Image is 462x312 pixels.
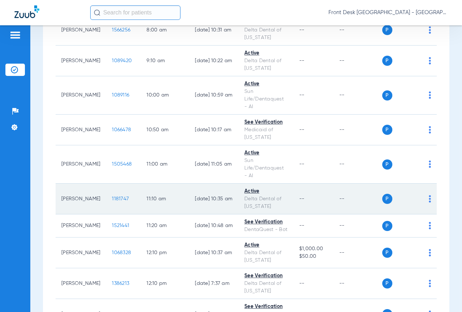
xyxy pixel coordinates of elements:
[94,9,100,16] img: Search Icon
[112,196,129,201] span: 1181747
[189,76,239,115] td: [DATE] 10:59 AM
[244,272,288,280] div: See Verification
[382,159,392,170] span: P
[189,115,239,145] td: [DATE] 10:17 AM
[244,126,288,141] div: Medicaid of [US_STATE]
[299,127,305,132] span: --
[244,88,288,111] div: Sun Life/Dentaquest - AI
[429,91,431,99] img: group-dot-blue.svg
[334,46,382,76] td: --
[56,76,106,115] td: [PERSON_NAME]
[14,5,39,18] img: Zuub Logo
[429,26,431,34] img: group-dot-blue.svg
[334,268,382,299] td: --
[334,76,382,115] td: --
[56,145,106,184] td: [PERSON_NAME]
[141,268,189,299] td: 12:10 PM
[244,149,288,157] div: Active
[56,184,106,214] td: [PERSON_NAME]
[189,268,239,299] td: [DATE] 7:37 AM
[112,162,132,167] span: 1505468
[244,80,288,88] div: Active
[382,278,392,289] span: P
[189,238,239,268] td: [DATE] 10:37 AM
[112,93,129,98] span: 1089116
[141,214,189,238] td: 11:20 AM
[429,249,431,256] img: group-dot-blue.svg
[244,242,288,249] div: Active
[299,196,305,201] span: --
[90,5,180,20] input: Search for patients
[382,221,392,231] span: P
[56,115,106,145] td: [PERSON_NAME]
[244,226,288,234] div: DentaQuest - Bot
[141,15,189,46] td: 8:00 AM
[112,250,131,255] span: 1068328
[382,90,392,101] span: P
[112,281,129,286] span: 1386213
[244,303,288,311] div: See Verification
[382,248,392,258] span: P
[189,184,239,214] td: [DATE] 10:35 AM
[429,161,431,168] img: group-dot-blue.svg
[299,223,305,228] span: --
[334,238,382,268] td: --
[141,115,189,145] td: 10:50 AM
[189,15,239,46] td: [DATE] 10:31 AM
[382,25,392,35] span: P
[9,31,21,39] img: hamburger-icon
[299,162,305,167] span: --
[244,57,288,72] div: Delta Dental of [US_STATE]
[56,15,106,46] td: [PERSON_NAME]
[112,223,129,228] span: 1521441
[112,58,132,63] span: 1089420
[334,214,382,238] td: --
[382,56,392,66] span: P
[299,253,328,260] span: $50.00
[429,222,431,229] img: group-dot-blue.svg
[189,46,239,76] td: [DATE] 10:22 AM
[244,188,288,195] div: Active
[244,119,288,126] div: See Verification
[429,126,431,133] img: group-dot-blue.svg
[244,249,288,264] div: Delta Dental of [US_STATE]
[382,125,392,135] span: P
[244,218,288,226] div: See Verification
[328,9,448,16] span: Front Desk [GEOGRAPHIC_DATA] - [GEOGRAPHIC_DATA] | My Community Dental Centers
[189,145,239,184] td: [DATE] 11:05 AM
[56,238,106,268] td: [PERSON_NAME]
[141,238,189,268] td: 12:10 PM
[141,145,189,184] td: 11:00 AM
[244,50,288,57] div: Active
[299,27,305,33] span: --
[334,115,382,145] td: --
[299,58,305,63] span: --
[56,268,106,299] td: [PERSON_NAME]
[334,184,382,214] td: --
[426,277,462,312] iframe: Chat Widget
[299,281,305,286] span: --
[189,214,239,238] td: [DATE] 10:48 AM
[334,145,382,184] td: --
[429,57,431,64] img: group-dot-blue.svg
[244,280,288,295] div: Delta Dental of [US_STATE]
[299,245,328,253] span: $1,000.00
[244,157,288,180] div: Sun Life/Dentaquest - AI
[382,194,392,204] span: P
[334,15,382,46] td: --
[141,46,189,76] td: 9:10 AM
[429,195,431,202] img: group-dot-blue.svg
[56,214,106,238] td: [PERSON_NAME]
[244,26,288,42] div: Delta Dental of [US_STATE]
[141,76,189,115] td: 10:00 AM
[244,195,288,210] div: Delta Dental of [US_STATE]
[112,27,130,33] span: 1566256
[56,46,106,76] td: [PERSON_NAME]
[299,93,305,98] span: --
[141,184,189,214] td: 11:10 AM
[112,127,131,132] span: 1066478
